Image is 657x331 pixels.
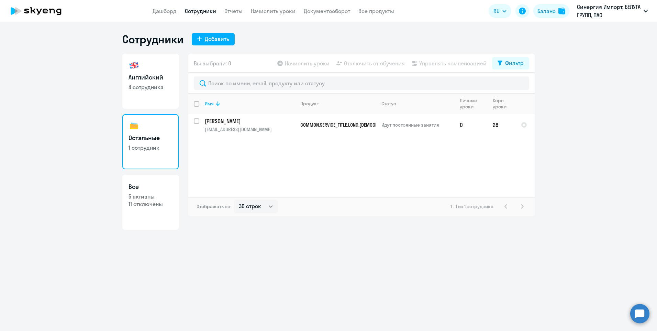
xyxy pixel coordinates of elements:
[300,100,319,107] div: Продукт
[533,4,569,18] button: Балансbalance
[558,8,565,14] img: balance
[304,8,350,14] a: Документооборот
[381,122,454,128] p: Идут постоянные занятия
[487,114,515,136] td: 28
[574,3,651,19] button: Синергия Импорт, БЕЛУГА ГРУПП, ПАО
[129,73,172,82] h3: Английский
[381,100,396,107] div: Статус
[450,203,493,210] span: 1 - 1 из 1 сотрудника
[493,97,515,110] div: Корп. уроки
[300,100,376,107] div: Продукт
[129,182,172,191] h3: Все
[129,193,172,200] p: 5 активны
[489,4,511,18] button: RU
[224,8,243,14] a: Отчеты
[205,35,229,43] div: Добавить
[185,8,216,14] a: Сотрудники
[537,7,556,15] div: Баланс
[577,3,641,19] p: Синергия Импорт, БЕЛУГА ГРУПП, ПАО
[129,120,140,131] img: others
[194,59,231,67] span: Вы выбрали: 0
[197,203,231,210] span: Отображать по:
[381,100,454,107] div: Статус
[129,144,172,151] p: 1 сотрудник
[122,54,179,109] a: Английский4 сотрудника
[251,8,296,14] a: Начислить уроки
[122,175,179,230] a: Все5 активны11 отключены
[194,76,529,90] input: Поиск по имени, email, продукту или статусу
[129,60,140,71] img: english
[454,114,487,136] td: 0
[122,32,183,46] h1: Сотрудники
[205,100,214,107] div: Имя
[192,33,235,45] button: Добавить
[300,122,403,128] span: COMMON.SERVICE_TITLE.LONG.[DEMOGRAPHIC_DATA]
[205,126,294,132] p: [EMAIL_ADDRESS][DOMAIN_NAME]
[205,117,294,125] p: [PERSON_NAME]
[129,83,172,91] p: 4 сотрудника
[492,57,529,70] button: Фильтр
[460,97,487,110] div: Личные уроки
[460,97,482,110] div: Личные уроки
[493,7,500,15] span: RU
[129,134,172,142] h3: Остальные
[493,97,510,110] div: Корп. уроки
[129,200,172,208] p: 11 отключены
[205,117,294,132] a: [PERSON_NAME][EMAIL_ADDRESS][DOMAIN_NAME]
[358,8,394,14] a: Все продукты
[153,8,177,14] a: Дашборд
[122,114,179,169] a: Остальные1 сотрудник
[505,59,524,67] div: Фильтр
[205,100,294,107] div: Имя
